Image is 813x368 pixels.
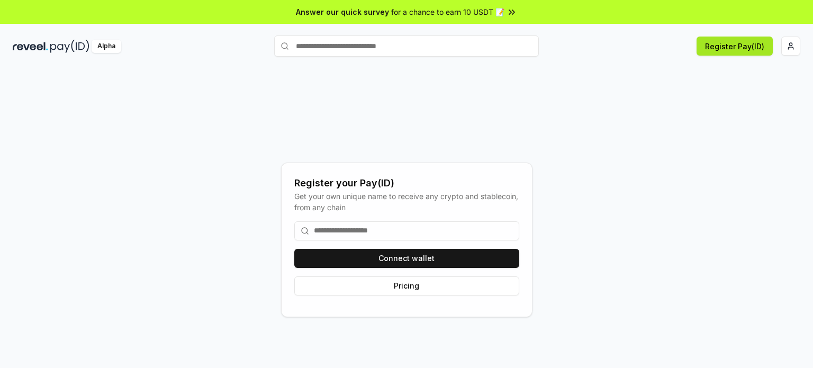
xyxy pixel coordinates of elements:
[391,6,504,17] span: for a chance to earn 10 USDT 📝
[294,249,519,268] button: Connect wallet
[92,40,121,53] div: Alpha
[294,176,519,191] div: Register your Pay(ID)
[13,40,48,53] img: reveel_dark
[697,37,773,56] button: Register Pay(ID)
[294,191,519,213] div: Get your own unique name to receive any crypto and stablecoin, from any chain
[50,40,89,53] img: pay_id
[296,6,389,17] span: Answer our quick survey
[294,276,519,295] button: Pricing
